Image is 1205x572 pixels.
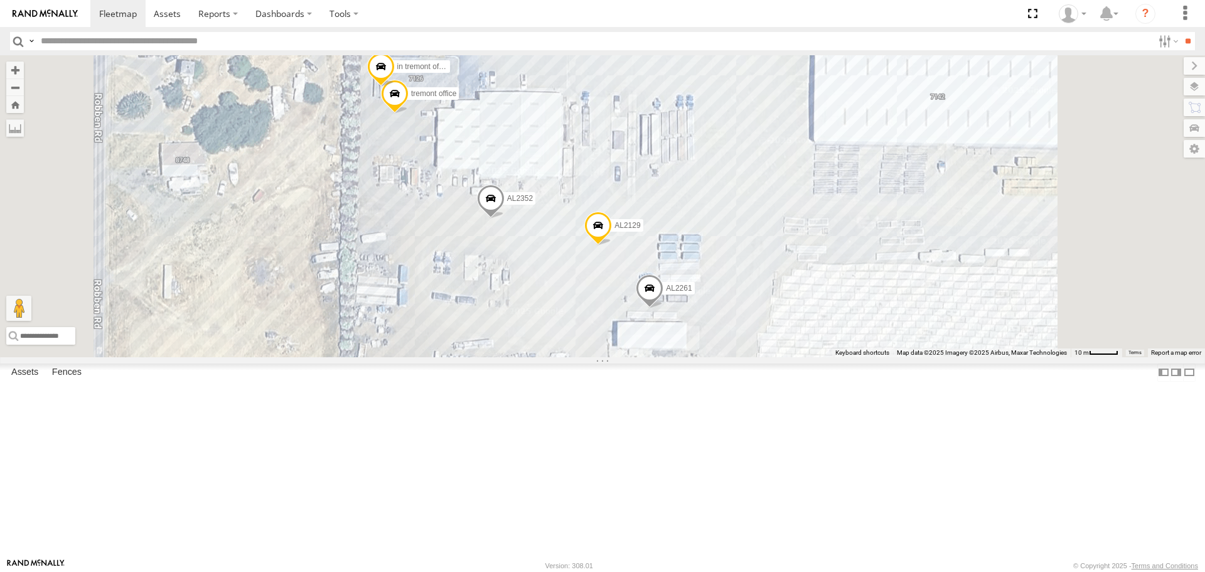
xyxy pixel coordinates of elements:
button: Map Scale: 10 m per 43 pixels [1071,348,1122,357]
label: Dock Summary Table to the Right [1170,364,1182,382]
a: Visit our Website [7,559,65,572]
div: Version: 308.01 [545,562,593,569]
div: David Lowrie [1054,4,1091,23]
a: Terms (opens in new tab) [1128,350,1142,355]
button: Zoom Home [6,96,24,113]
button: Zoom out [6,78,24,96]
button: Keyboard shortcuts [835,348,889,357]
a: Report a map error [1151,349,1201,356]
span: in tremont office [397,63,451,72]
i: ? [1135,4,1155,24]
img: rand-logo.svg [13,9,78,18]
span: AL2352 [507,194,533,203]
span: AL2261 [666,284,692,293]
span: tremont office [411,90,456,99]
button: Drag Pegman onto the map to open Street View [6,296,31,321]
label: Map Settings [1184,140,1205,158]
a: Terms and Conditions [1132,562,1198,569]
span: Map data ©2025 Imagery ©2025 Airbus, Maxar Technologies [897,349,1067,356]
div: © Copyright 2025 - [1073,562,1198,569]
label: Assets [5,364,45,382]
label: Dock Summary Table to the Left [1157,364,1170,382]
label: Hide Summary Table [1183,364,1196,382]
span: AL2129 [614,221,640,230]
label: Measure [6,119,24,137]
label: Fences [46,364,88,382]
button: Zoom in [6,62,24,78]
label: Search Query [26,32,36,50]
label: Search Filter Options [1154,32,1181,50]
span: 10 m [1074,349,1089,356]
